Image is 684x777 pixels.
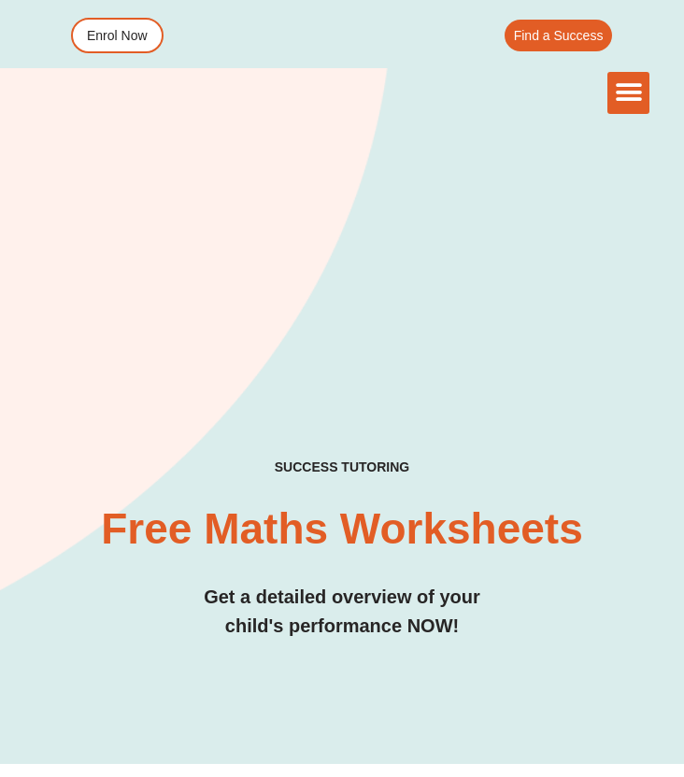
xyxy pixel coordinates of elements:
h2: Free Maths Worksheets​ [35,503,650,555]
h3: Get a detailed overview of your child's performance NOW! [35,583,650,641]
a: Find a Success [505,20,613,51]
span: Enrol Now [87,29,148,42]
span: Find a Success [514,29,604,42]
a: Enrol Now [71,18,164,53]
div: Menu Toggle [607,72,649,114]
h4: SUCCESS TUTORING​ [35,459,650,475]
